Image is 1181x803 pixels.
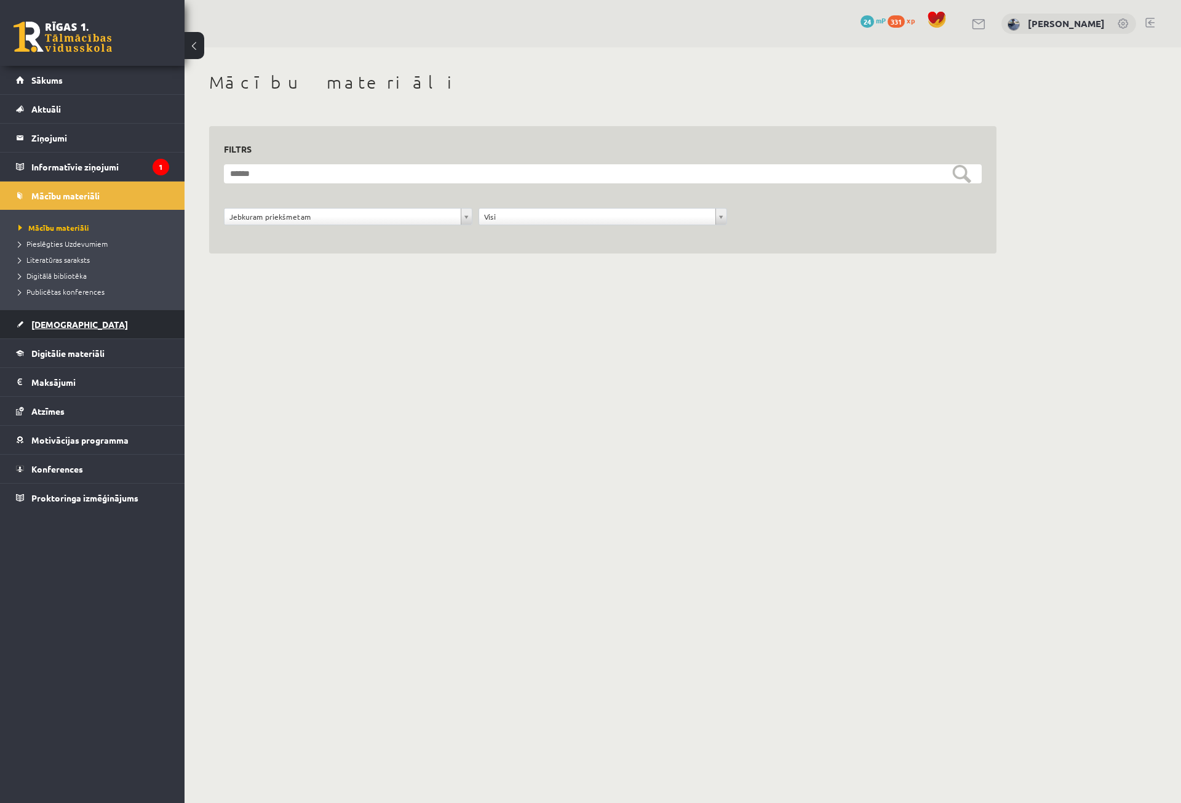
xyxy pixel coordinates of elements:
[18,255,90,265] span: Literatūras saraksts
[18,239,108,249] span: Pieslēgties Uzdevumiem
[907,15,915,25] span: xp
[18,287,105,297] span: Publicētas konferences
[31,190,100,201] span: Mācību materiāli
[224,141,967,158] h3: Filtrs
[14,22,112,52] a: Rīgas 1. Tālmācības vidusskola
[18,254,172,265] a: Literatūras saraksts
[209,72,996,93] h1: Mācību materiāli
[229,209,456,225] span: Jebkuram priekšmetam
[31,74,63,86] span: Sākums
[876,15,886,25] span: mP
[31,348,105,359] span: Digitālie materiāli
[18,238,172,249] a: Pieslēgties Uzdevumiem
[16,455,169,483] a: Konferences
[16,182,169,210] a: Mācību materiāli
[18,223,89,233] span: Mācību materiāli
[18,222,172,233] a: Mācību materiāli
[31,319,128,330] span: [DEMOGRAPHIC_DATA]
[31,434,129,445] span: Motivācijas programma
[484,209,710,225] span: Visi
[16,310,169,338] a: [DEMOGRAPHIC_DATA]
[1028,17,1105,30] a: [PERSON_NAME]
[479,209,726,225] a: Visi
[16,66,169,94] a: Sākums
[16,426,169,454] a: Motivācijas programma
[31,463,83,474] span: Konferences
[18,271,87,281] span: Digitālā bibliotēka
[888,15,905,28] span: 331
[16,124,169,152] a: Ziņojumi
[31,492,138,503] span: Proktoringa izmēģinājums
[153,159,169,175] i: 1
[16,339,169,367] a: Digitālie materiāli
[31,124,169,152] legend: Ziņojumi
[16,95,169,123] a: Aktuāli
[31,153,169,181] legend: Informatīvie ziņojumi
[861,15,886,25] a: 24 mP
[16,484,169,512] a: Proktoringa izmēģinājums
[16,397,169,425] a: Atzīmes
[31,405,65,417] span: Atzīmes
[225,209,472,225] a: Jebkuram priekšmetam
[18,270,172,281] a: Digitālā bibliotēka
[861,15,874,28] span: 24
[18,286,172,297] a: Publicētas konferences
[888,15,921,25] a: 331 xp
[1008,18,1020,31] img: Endijs Laizāns
[31,368,169,396] legend: Maksājumi
[16,368,169,396] a: Maksājumi
[31,103,61,114] span: Aktuāli
[16,153,169,181] a: Informatīvie ziņojumi1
